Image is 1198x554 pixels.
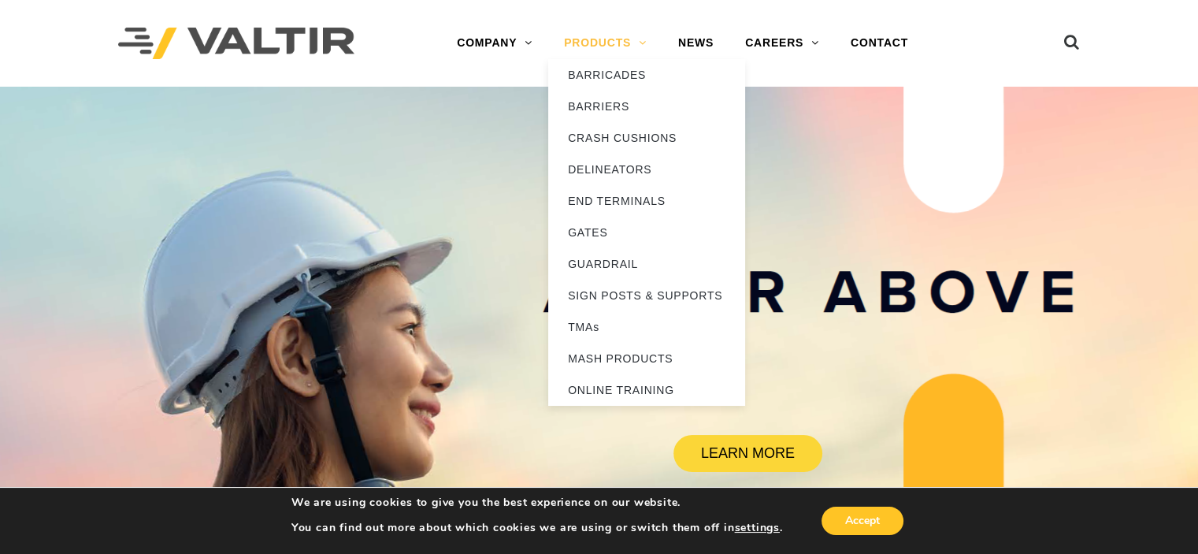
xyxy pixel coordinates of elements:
a: GATES [548,217,745,248]
a: BARRICADES [548,59,745,91]
a: MASH PRODUCTS [548,343,745,374]
img: Valtir [118,28,354,60]
button: Accept [822,507,903,535]
button: settings [734,521,779,535]
a: CRASH CUSHIONS [548,122,745,154]
a: PRODUCTS [548,28,662,59]
a: CAREERS [729,28,835,59]
a: END TERMINALS [548,185,745,217]
a: NEWS [662,28,729,59]
a: SIGN POSTS & SUPPORTS [548,280,745,311]
p: You can find out more about which cookies we are using or switch them off in . [291,521,783,535]
a: COMPANY [441,28,548,59]
a: TMAs [548,311,745,343]
a: BARRIERS [548,91,745,122]
a: GUARDRAIL [548,248,745,280]
a: ONLINE TRAINING [548,374,745,406]
p: We are using cookies to give you the best experience on our website. [291,496,783,510]
a: LEARN MORE [673,435,822,472]
a: DELINEATORS [548,154,745,185]
a: CONTACT [835,28,924,59]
